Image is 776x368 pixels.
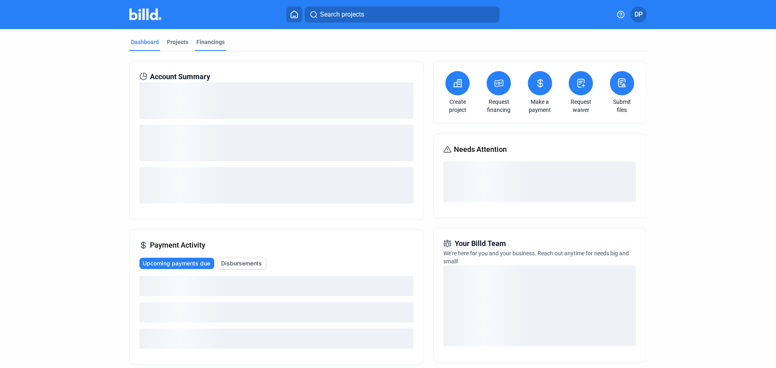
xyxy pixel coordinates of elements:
a: Create project [443,98,472,114]
button: DP [630,6,647,23]
span: Disbursements [221,259,262,267]
button: Disbursements [217,257,266,269]
span: Upcoming payments due [143,259,210,267]
div: loading [139,276,413,296]
a: Request financing [485,98,513,114]
div: loading [139,328,413,349]
span: Account Summary [150,71,210,82]
div: loading [139,167,413,204]
a: Request waiver [567,98,595,114]
div: Dashboard [131,38,159,46]
img: Billd Company Logo [129,8,161,20]
div: loading [139,82,413,119]
div: Financings [196,38,225,46]
span: We're here for you and your business. Reach out anytime for needs big and small! [443,250,629,265]
a: Make a payment [526,98,554,114]
button: Search projects [305,6,500,23]
div: loading [443,265,636,346]
div: loading [139,125,413,161]
span: Search projects [320,10,364,19]
span: Needs Attention [454,144,507,155]
button: Upcoming payments due [139,258,214,269]
span: DP [635,10,643,19]
span: Payment Activity [150,240,205,251]
div: loading [443,162,636,202]
div: Projects [167,38,188,46]
a: Submit files [608,98,636,114]
span: Your Billd Team [455,238,506,249]
div: loading [139,302,413,322]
